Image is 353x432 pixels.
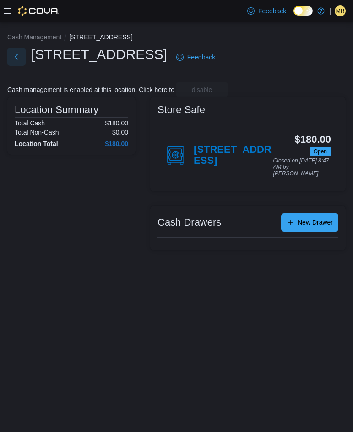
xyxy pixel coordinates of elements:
a: Feedback [173,48,219,66]
p: Cash management is enabled at this location. Click here to [7,86,174,93]
span: Feedback [258,6,286,16]
button: [STREET_ADDRESS] [69,33,132,41]
span: MR [336,5,345,16]
h3: Store Safe [157,104,205,115]
span: Open [314,147,327,156]
h6: Total Non-Cash [15,129,59,136]
span: Open [310,147,331,156]
span: Feedback [187,53,215,62]
button: New Drawer [281,213,338,232]
h1: [STREET_ADDRESS] [31,45,167,64]
span: New Drawer [298,218,333,227]
p: $0.00 [112,129,128,136]
h3: Location Summary [15,104,98,115]
img: Cova [18,6,59,16]
span: disable [192,85,212,94]
h3: $180.00 [295,134,331,145]
p: Closed on [DATE] 8:47 AM by [PERSON_NAME] [273,158,331,177]
h6: Total Cash [15,119,45,127]
button: disable [176,82,228,97]
h4: Location Total [15,140,58,147]
div: Maria Rodriguez [335,5,346,16]
h3: Cash Drawers [157,217,221,228]
a: Feedback [244,2,290,20]
button: Cash Management [7,33,61,41]
nav: An example of EuiBreadcrumbs [7,32,346,43]
p: $180.00 [105,119,128,127]
p: | [329,5,331,16]
h4: [STREET_ADDRESS] [194,144,273,167]
button: Next [7,48,26,66]
h4: $180.00 [105,140,128,147]
input: Dark Mode [293,6,313,16]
